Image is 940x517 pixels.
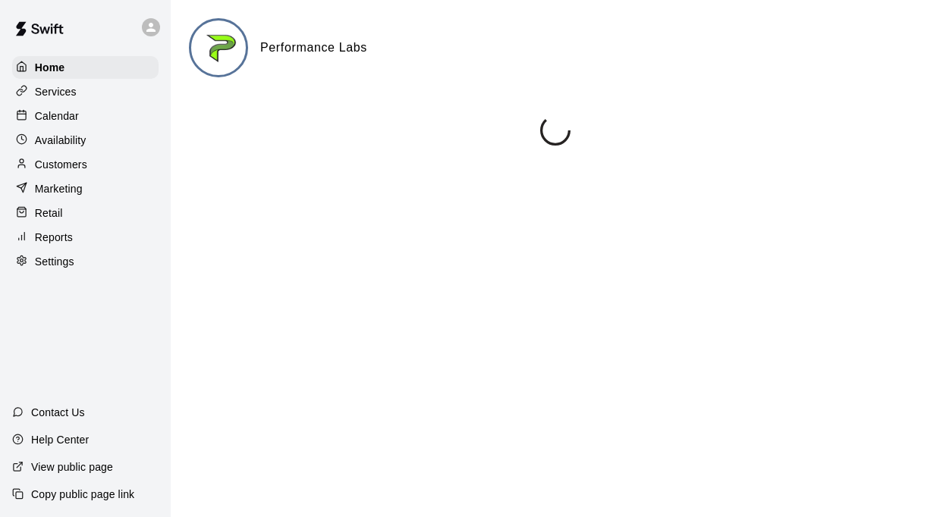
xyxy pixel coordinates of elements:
[35,254,74,269] p: Settings
[12,153,159,176] a: Customers
[35,181,83,196] p: Marketing
[35,108,79,124] p: Calendar
[12,80,159,103] a: Services
[260,38,367,58] h6: Performance Labs
[31,432,89,447] p: Help Center
[35,84,77,99] p: Services
[12,226,159,249] a: Reports
[191,20,248,77] img: Performance Labs logo
[12,129,159,152] a: Availability
[31,405,85,420] p: Contact Us
[12,56,159,79] a: Home
[35,133,86,148] p: Availability
[35,205,63,221] p: Retail
[12,202,159,224] a: Retail
[35,157,87,172] p: Customers
[12,105,159,127] a: Calendar
[31,459,113,475] p: View public page
[31,487,134,502] p: Copy public page link
[35,60,65,75] p: Home
[12,250,159,273] a: Settings
[35,230,73,245] p: Reports
[12,177,159,200] a: Marketing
